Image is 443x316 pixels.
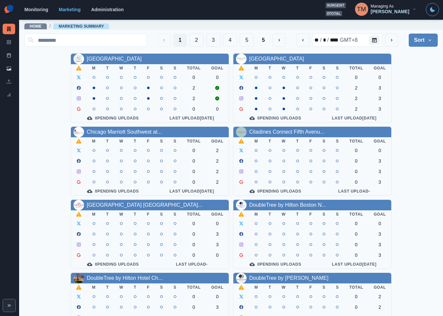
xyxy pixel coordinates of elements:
th: Total [344,137,369,145]
th: S [155,137,168,145]
div: 2 [374,304,386,310]
th: Total [344,283,369,291]
div: 0 [349,294,363,299]
th: W [277,64,291,72]
a: Review Summary [3,90,15,100]
div: 3 [374,169,386,174]
a: Chicago Marriott Southwest at... [87,129,162,135]
th: Total [182,283,206,291]
span: 0 urgent [326,3,346,8]
span: / [49,23,51,30]
th: T [263,283,277,291]
th: T [101,210,114,218]
div: 2 [211,169,223,174]
img: 1099810753417731 [74,54,84,64]
th: Total [182,137,206,145]
div: 0 [374,148,386,153]
nav: breadcrumb [24,23,109,30]
th: Total [182,210,206,218]
a: [GEOGRAPHIC_DATA] [87,56,142,62]
th: M [249,64,263,72]
div: 0 [187,148,201,153]
a: [GEOGRAPHIC_DATA] [GEOGRAPHIC_DATA]... [87,202,202,208]
div: 3 [374,96,386,101]
img: 105949089484820 [74,273,84,283]
div: 0 [187,75,201,80]
a: Citadines Connect Fifth Avenu... [249,129,324,135]
button: Previous [158,34,171,47]
img: 495180477166361 [236,200,247,210]
a: Marketing Summary [3,24,15,34]
div: 3 [374,252,386,258]
div: Last Upload [DATE] [160,116,223,121]
a: [GEOGRAPHIC_DATA] [249,56,304,62]
div: 0 [187,242,201,247]
th: S [155,210,168,218]
a: Post Schedule [3,50,15,61]
div: / [327,36,329,44]
th: F [304,137,317,145]
img: 112948409016 [74,127,84,137]
th: T [291,210,304,218]
th: M [87,283,101,291]
div: 0 [349,252,363,258]
div: 0 [211,106,223,112]
div: 2 [211,179,223,185]
div: 3 [374,106,386,112]
div: 0 [211,75,223,80]
th: Goal [206,64,229,72]
th: F [304,283,317,291]
div: 2 [349,106,363,112]
th: T [129,64,142,72]
div: Last Upload [DATE] [323,116,386,121]
th: T [129,283,142,291]
th: T [263,64,277,72]
div: 0 [349,179,363,185]
button: next [385,34,398,47]
div: 0 [187,158,201,164]
button: Managing As[PERSON_NAME] [350,3,422,16]
th: S [317,283,331,291]
div: 2 [349,85,363,91]
button: Next Media [273,34,286,47]
th: Goal [369,64,391,72]
button: Expand [3,299,16,312]
a: Marketing [59,7,80,12]
div: Date [314,36,358,44]
div: 0 [349,75,363,80]
div: Last Upload [DATE] [160,189,223,194]
a: Administration [91,7,124,12]
div: 3 [374,179,386,185]
div: 0 [374,221,386,226]
th: M [87,137,101,145]
th: T [101,137,114,145]
button: Page 4 [223,34,237,47]
a: Uploads [3,76,15,87]
div: 0 [187,252,201,258]
div: 2 [187,85,201,91]
th: T [263,137,277,145]
th: Goal [206,137,229,145]
th: Goal [369,210,391,218]
div: Tony Manalo [357,1,366,17]
div: 0 [187,294,201,299]
th: T [101,64,114,72]
th: S [168,283,182,291]
div: 0 [349,221,363,226]
img: 104485881301091 [236,127,247,137]
div: 3 [374,85,386,91]
div: 2 [187,96,201,101]
button: Page 2 [190,34,204,47]
th: W [277,283,291,291]
a: New Post [3,37,15,47]
a: DoubleTree by [PERSON_NAME] [249,275,328,281]
th: S [331,64,344,72]
div: 0 [349,242,363,247]
div: 0 [211,252,223,258]
th: Total [344,210,369,218]
button: Page 1 [173,34,187,47]
div: 0 Pending Uploads [239,262,312,267]
button: previous [296,34,310,47]
div: Last Upload - [323,189,386,194]
div: 0 Pending Uploads [76,262,150,267]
